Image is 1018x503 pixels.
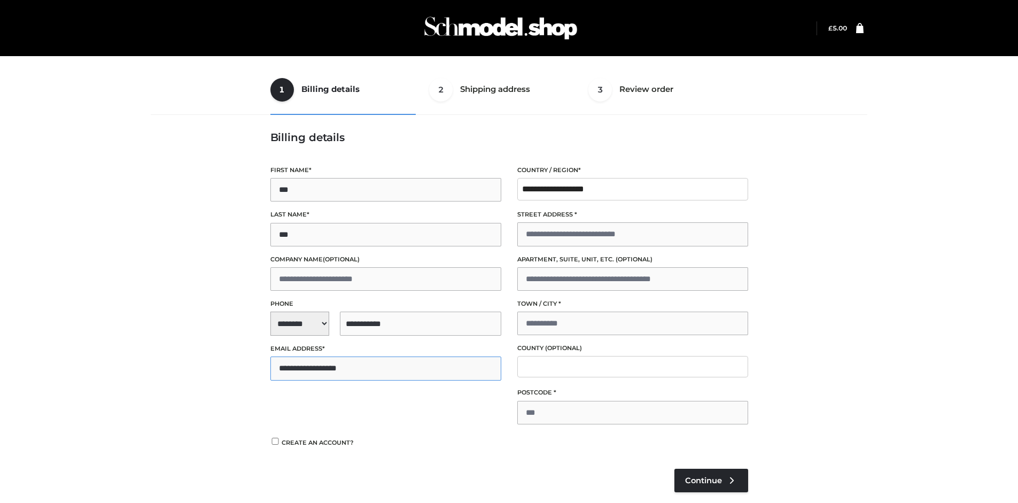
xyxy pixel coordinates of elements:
a: Continue [674,469,748,492]
label: Last name [270,210,501,220]
span: (optional) [545,344,582,352]
span: £ [828,24,833,32]
label: Country / Region [517,165,748,175]
input: Create an account? [270,438,280,445]
bdi: 5.00 [828,24,847,32]
span: Continue [685,476,722,485]
img: Schmodel Admin 964 [421,7,581,49]
label: Street address [517,210,748,220]
label: Phone [270,299,501,309]
a: £5.00 [828,24,847,32]
span: (optional) [323,256,360,263]
span: Create an account? [282,439,354,446]
label: Email address [270,344,501,354]
label: Postcode [517,388,748,398]
label: County [517,343,748,353]
label: Company name [270,254,501,265]
span: (optional) [616,256,652,263]
label: Apartment, suite, unit, etc. [517,254,748,265]
label: Town / City [517,299,748,309]
label: First name [270,165,501,175]
h3: Billing details [270,131,748,144]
